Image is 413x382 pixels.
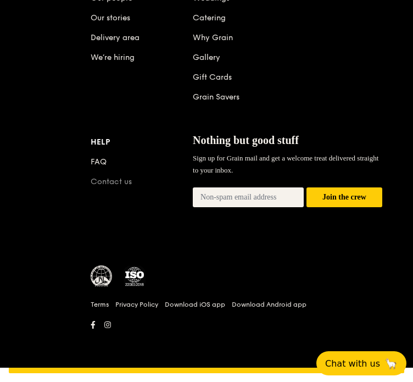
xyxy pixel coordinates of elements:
[193,73,232,82] a: Gift Cards
[193,92,239,102] a: Grain Savers
[115,300,158,309] a: Privacy Policy
[193,187,304,207] input: Non-spam email address
[91,265,113,287] img: MUIS Halal Certified
[26,333,387,341] h6: Revision
[193,33,233,42] a: Why Grain
[124,265,146,287] img: ISO Certified
[193,53,220,62] a: Gallery
[91,157,107,167] a: FAQ
[165,300,225,309] a: Download iOS app
[9,349,404,373] div: Go to checkout - $658.36
[193,154,378,174] span: Sign up for Grain mail and get a welcome treat delivered straight to your inbox.
[91,53,135,62] a: We’re hiring
[91,135,193,150] div: Help
[193,13,226,23] a: Catering
[91,177,132,186] a: Contact us
[306,187,382,208] button: Join the crew
[91,300,109,309] a: Terms
[91,33,139,42] a: Delivery area
[232,300,306,309] a: Download Android app
[316,351,406,375] button: Chat with us🦙
[325,358,380,369] span: Chat with us
[193,134,299,146] span: Nothing but good stuff
[384,357,398,370] span: 🦙
[91,13,130,23] a: Our stories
